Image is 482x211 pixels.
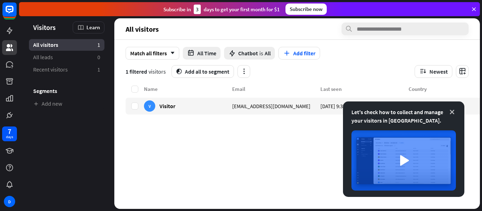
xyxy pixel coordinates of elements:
[97,54,100,61] aside: 0
[351,108,456,125] div: Let's check how to collect and manage your visitors in [GEOGRAPHIC_DATA].
[97,66,100,73] aside: 1
[285,4,327,15] div: Subscribe now
[33,54,53,61] span: All leads
[33,23,56,31] span: Visitors
[259,50,263,57] span: is
[144,100,155,112] div: V
[144,86,232,92] div: Name
[6,135,13,139] div: days
[183,47,221,60] button: All Time
[8,128,11,135] div: 7
[159,103,175,109] span: Visitor
[278,47,320,60] button: Add filter
[176,69,182,74] i: segment
[149,68,166,75] span: visitors
[29,64,104,75] a: Recent visitors 1
[126,47,179,60] div: Match all filters
[33,66,68,73] span: Recent visitors
[29,98,104,110] a: Add new
[265,50,271,57] span: All
[320,103,353,109] span: [DATE] 9:33 PM
[126,68,147,75] span: 1 filtered
[163,5,280,14] div: Subscribe in days to get your first month for $1
[29,51,104,63] a: All leads 0
[86,24,100,31] span: Learn
[415,65,452,78] button: Newest
[6,3,27,24] button: Open LiveChat chat widget
[4,196,15,207] div: D
[351,130,456,191] img: image
[232,103,311,109] span: [EMAIL_ADDRESS][DOMAIN_NAME]
[29,87,104,94] h3: Segments
[2,126,17,141] a: 7 days
[238,50,258,57] span: Chatbot
[194,5,201,14] div: 3
[97,41,100,49] aside: 1
[167,51,175,55] i: arrow_down
[33,41,58,49] span: All visitors
[171,65,234,78] button: segmentAdd all to segment
[126,25,159,33] span: All visitors
[320,86,409,92] div: Last seen
[232,86,320,92] div: Email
